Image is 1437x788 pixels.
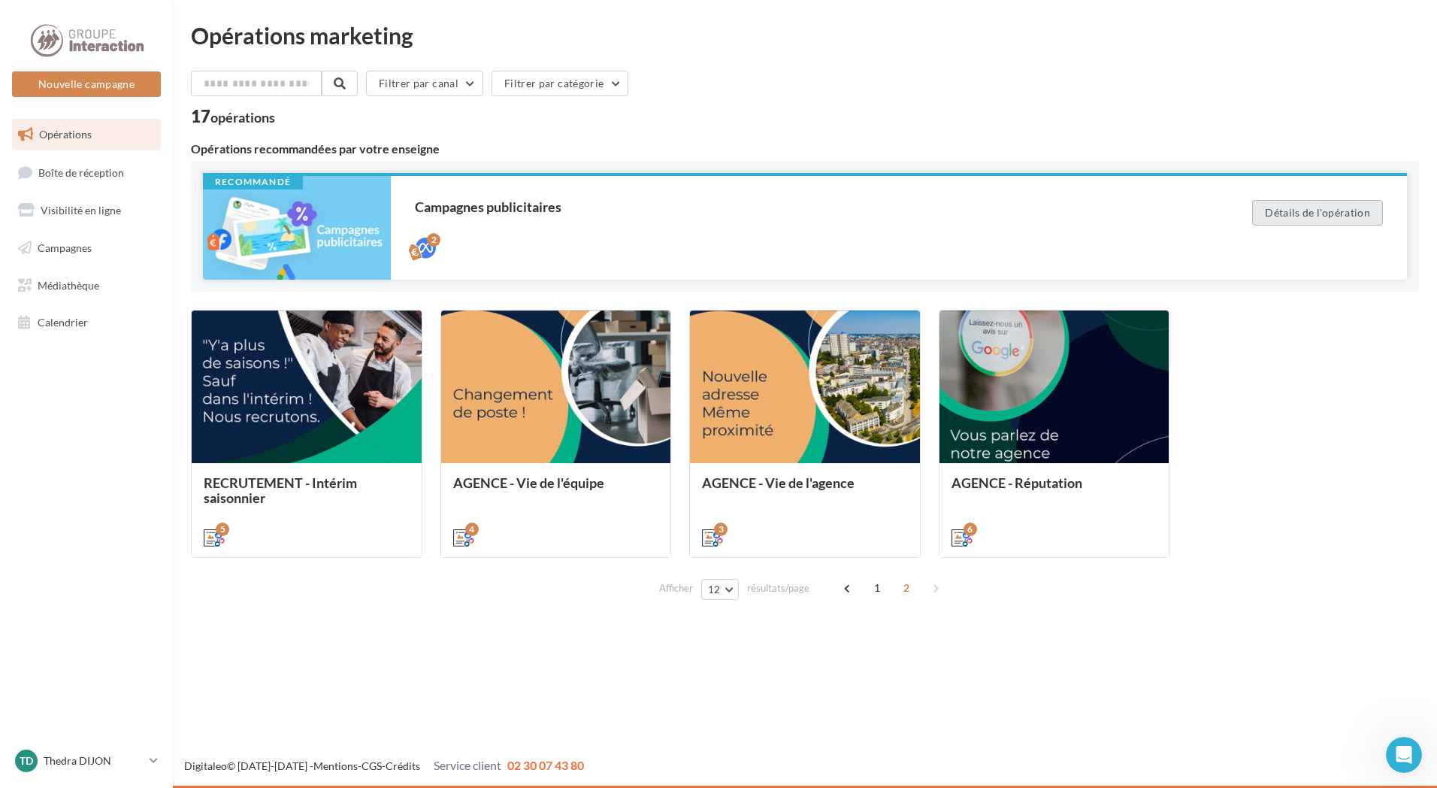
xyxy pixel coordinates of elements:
span: 2 [894,576,918,600]
p: Thedra DIJON [44,753,144,768]
div: 5 [216,523,229,536]
span: AGENCE - Réputation [951,474,1082,491]
a: Médiathèque [9,270,164,302]
span: 1 [865,576,889,600]
span: AGENCE - Vie de l'agence [702,474,855,491]
span: Calendrier [38,316,88,329]
a: Boîte de réception [9,156,164,189]
span: AGENCE - Vie de l'équipe [453,474,604,491]
div: 4 [465,523,479,536]
div: 6 [964,523,977,536]
button: Filtrer par canal [366,71,483,96]
a: CGS [362,759,382,772]
span: Médiathèque [38,278,99,291]
button: Détails de l'opération [1252,200,1383,226]
span: Afficher [659,581,693,596]
div: 3 [714,523,728,536]
button: 12 [701,579,740,600]
a: Mentions [313,759,358,772]
span: Opérations [39,128,92,141]
div: Opérations recommandées par votre enseigne [191,143,1419,155]
a: TD Thedra DIJON [12,747,161,775]
span: Campagnes [38,241,92,254]
div: 17 [191,108,275,125]
div: Recommandé [203,176,303,189]
span: Visibilité en ligne [41,204,121,217]
span: résultats/page [747,581,809,596]
a: Crédits [386,759,420,772]
div: Campagnes publicitaires [415,200,1192,214]
button: Nouvelle campagne [12,71,161,97]
a: Digitaleo [184,759,227,772]
span: © [DATE]-[DATE] - - - [184,759,584,772]
a: Campagnes [9,232,164,264]
a: Visibilité en ligne [9,195,164,226]
div: 2 [427,233,440,247]
span: Boîte de réception [38,165,124,178]
span: Service client [434,758,501,772]
iframe: Intercom live chat [1386,737,1422,773]
a: Calendrier [9,307,164,338]
div: Opérations marketing [191,24,1419,47]
span: 12 [708,583,721,596]
a: Opérations [9,119,164,150]
button: Filtrer par catégorie [492,71,628,96]
div: opérations [210,111,275,124]
span: TD [20,753,33,768]
span: 02 30 07 43 80 [507,758,584,772]
span: RECRUTEMENT - Intérim saisonnier [204,474,357,506]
